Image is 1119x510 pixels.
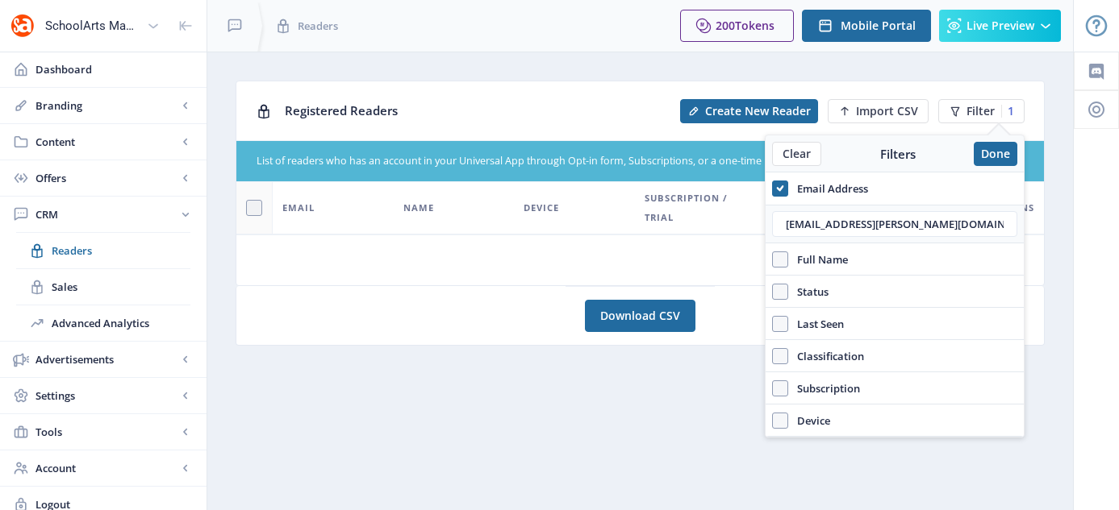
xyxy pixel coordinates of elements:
span: Advertisements [35,351,177,367]
span: Account [35,460,177,476]
button: Clear [772,142,821,166]
span: Offers [35,170,177,186]
a: Sales [16,269,190,305]
span: Import CSV [856,105,918,118]
span: Live Preview [967,19,1034,32]
button: Live Preview [939,10,1061,42]
span: Create New Reader [705,105,811,118]
span: Tools [35,424,177,440]
span: Last Seen [788,314,844,334]
button: Done [974,142,1017,166]
span: Full Name [788,250,848,269]
a: New page [818,99,929,123]
div: Filters [821,146,974,162]
a: Readers [16,233,190,268]
span: Status [788,282,829,301]
a: Advanced Analytics [16,305,190,341]
span: Device [524,198,559,218]
span: Mobile Portal [841,19,916,32]
span: Device [788,411,830,430]
span: Readers [52,243,190,259]
span: Classification [788,346,864,366]
span: Tokens [735,18,775,33]
span: CRM [35,206,177,222]
span: Dashboard [35,61,194,77]
span: Sales [52,279,190,295]
span: Branding [35,97,177,114]
div: List of readers who has an account in your Universal App through Opt-in form, Subscriptions, or a... [257,154,928,169]
button: Mobile Portal [802,10,931,42]
span: Registered Readers [285,102,398,118]
span: Subscription [788,379,860,398]
span: Filter [967,105,995,118]
span: Name [403,198,434,218]
button: Filter1 [938,99,1025,123]
span: Advanced Analytics [52,315,190,331]
button: 200Tokens [680,10,794,42]
button: Import CSV [828,99,929,123]
button: Create New Reader [680,99,818,123]
span: Subscription / Trial [645,189,756,227]
span: Content [35,134,177,150]
span: Settings [35,388,177,404]
span: Email Address [788,179,868,198]
img: properties.app_icon.png [10,13,35,39]
div: 1 [1001,105,1014,118]
span: Email [282,198,315,218]
a: Download CSV [585,300,695,332]
app-collection-view: Registered Readers [236,81,1045,286]
div: SchoolArts Magazine [45,8,140,44]
span: Readers [298,18,338,34]
a: New page [670,99,818,123]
